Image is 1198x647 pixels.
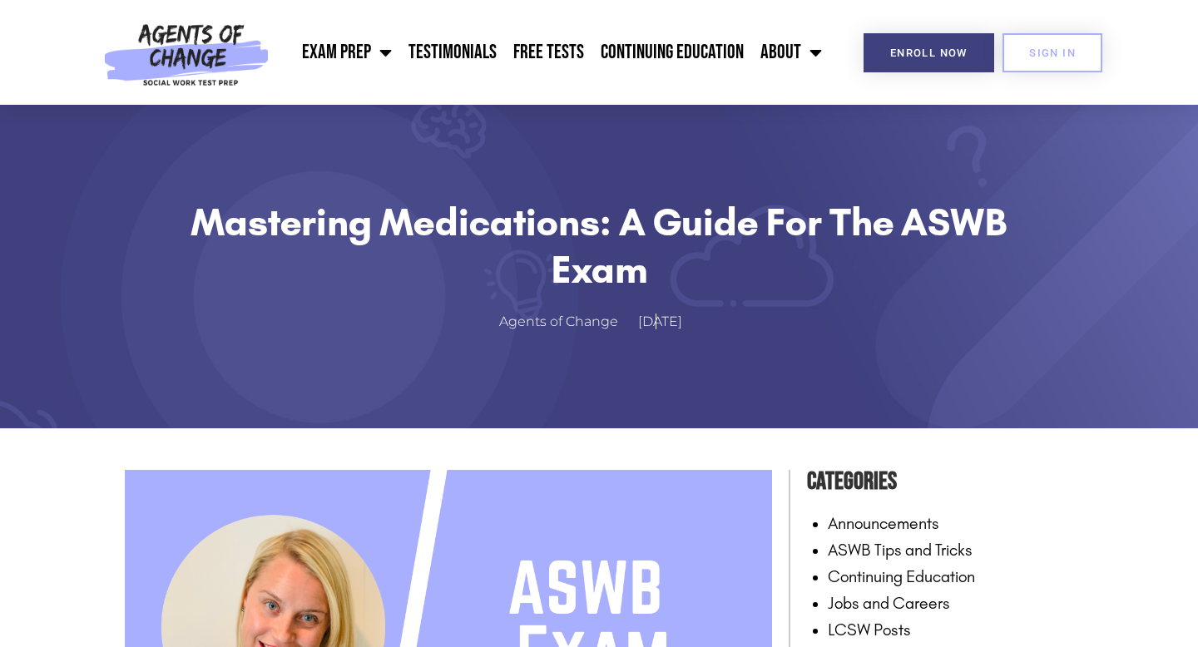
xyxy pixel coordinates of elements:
a: Announcements [828,513,939,533]
a: Jobs and Careers [828,593,950,613]
span: Enroll Now [890,47,968,58]
h4: Categories [807,462,1073,501]
a: SIGN IN [1002,33,1102,72]
a: Continuing Education [828,566,975,586]
a: LCSW Posts [828,620,911,640]
a: Exam Prep [294,32,400,73]
a: ASWB Tips and Tricks [828,540,973,560]
a: Continuing Education [592,32,752,73]
a: About [752,32,830,73]
span: Agents of Change [499,310,618,334]
a: [DATE] [638,310,699,334]
h1: Mastering Medications: A Guide for the ASWB Exam [166,199,1032,293]
a: Enroll Now [864,33,994,72]
a: Testimonials [400,32,505,73]
a: Agents of Change [499,310,635,334]
span: SIGN IN [1029,47,1076,58]
time: [DATE] [638,314,682,329]
nav: Menu [277,32,831,73]
a: Free Tests [505,32,592,73]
